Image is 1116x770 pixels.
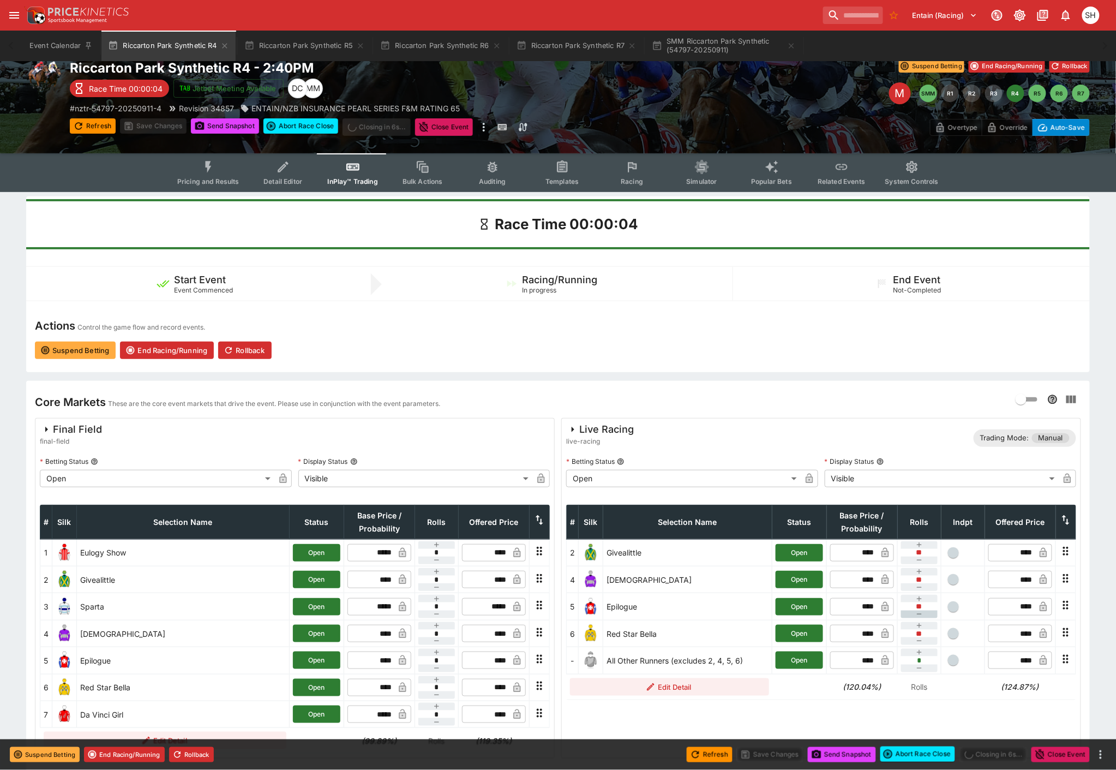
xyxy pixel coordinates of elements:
img: runner 6 [56,679,73,696]
h5: Racing/Running [523,273,598,286]
th: Status [772,505,827,539]
p: Override [1000,122,1028,133]
img: runner 5 [582,598,599,616]
th: Offered Price [459,505,530,539]
p: Auto-Save [1051,122,1085,133]
span: Popular Bets [751,177,792,186]
h6: (119.35%) [462,735,526,747]
div: Visible [298,470,533,487]
button: Overtype [930,119,982,136]
button: more [477,118,490,136]
td: [DEMOGRAPHIC_DATA] [603,566,772,593]
span: Not-Completed [893,286,941,294]
button: Open [776,652,823,669]
h4: Core Markets [35,395,106,409]
button: Suspend Betting [899,59,964,73]
p: Rolls [418,735,455,747]
h6: (124.87%) [988,681,1053,693]
button: Rollback [218,342,271,359]
th: # [40,505,52,539]
button: Riccarton Park Synthetic R5 [238,31,372,61]
p: These are the core event markets that drive the event. Please use in conjunction with the event p... [108,398,440,409]
span: In progress [523,286,557,294]
span: live-racing [566,436,634,447]
h1: Race Time 00:00:04 [495,215,639,234]
button: Display Status [877,458,884,465]
td: Eulogy Show [77,539,290,566]
div: Open [566,470,801,487]
img: runner 7 [56,706,73,723]
button: Riccarton Park Synthetic R4 [101,31,236,61]
button: Open [293,544,340,562]
button: Abort Race Close [880,747,955,762]
td: Da Vinci Girl [77,701,290,728]
td: Givealittle [77,566,290,593]
button: Open [776,598,823,616]
h5: End Event [893,273,940,286]
button: Close Event [415,118,473,136]
p: Race Time 00:00:04 [89,83,163,94]
td: [DEMOGRAPHIC_DATA] [77,620,290,647]
input: search [823,7,883,24]
button: Open [776,544,823,562]
td: 2 [40,566,52,593]
h2: Copy To Clipboard [70,59,580,76]
button: Event Calendar [23,31,99,61]
td: Givealittle [603,539,772,566]
button: Open [293,598,340,616]
p: Betting Status [40,457,88,466]
p: Betting Status [566,457,615,466]
span: Related Events [818,177,865,186]
div: Live Racing [566,423,634,436]
button: Open [293,625,340,642]
img: runner 6 [582,625,599,642]
span: System Controls [885,177,939,186]
nav: pagination navigation [920,85,1090,102]
button: Edit Detail [570,678,769,696]
button: Betting Status [91,458,98,465]
th: # [567,505,579,539]
button: No Bookmarks [885,7,903,24]
button: Open [776,571,823,588]
div: Open [40,470,274,487]
td: 6 [567,620,579,647]
span: Auditing [479,177,506,186]
div: split button [880,747,955,762]
div: split button [263,118,338,134]
button: open drawer [4,5,24,25]
div: ENTAIN/NZB INSURANCE PEARL SERIES F&M RATING 65 [241,103,460,114]
button: Riccarton Park Synthetic R6 [374,31,508,61]
h6: (120.04%) [830,681,895,693]
th: Independent [941,505,985,539]
img: runner 3 [56,598,73,616]
td: 5 [40,647,52,674]
p: Control the game flow and record events. [77,322,205,333]
button: Select Tenant [906,7,984,24]
th: Rolls [898,505,941,539]
td: 3 [40,593,52,620]
button: R5 [1029,85,1046,102]
th: Base Price / Probability [827,505,898,539]
button: Rollback [1049,59,1090,73]
td: Red Star Bella [77,674,290,701]
p: Rolls [901,681,938,693]
button: R2 [963,85,981,102]
td: 4 [40,620,52,647]
span: Pricing and Results [177,177,239,186]
th: Selection Name [603,505,772,539]
td: Epilogue [77,647,290,674]
p: Revision 34857 [179,103,234,114]
p: Copy To Clipboard [70,103,161,114]
td: Sparta [77,593,290,620]
button: End Racing/Running [120,342,214,359]
td: 1 [40,539,52,566]
p: Display Status [825,457,874,466]
th: Base Price / Probability [344,505,415,539]
td: 2 [567,539,579,566]
td: Red Star Bella [603,620,772,647]
img: jetbet-logo.svg [179,83,190,94]
button: Open [293,706,340,723]
button: R3 [985,85,1003,102]
td: 5 [567,593,579,620]
img: blank-silk.png [582,652,599,669]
